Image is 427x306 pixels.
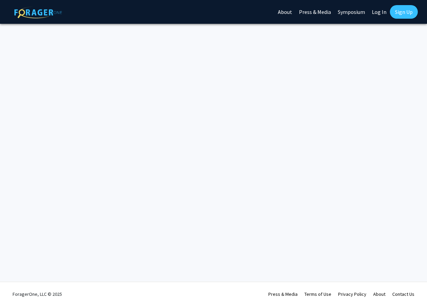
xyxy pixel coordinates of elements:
div: ForagerOne, LLC © 2025 [13,282,62,306]
a: About [373,291,385,297]
a: Privacy Policy [338,291,366,297]
a: Terms of Use [304,291,331,297]
a: Sign Up [390,5,418,19]
a: Contact Us [392,291,414,297]
a: Press & Media [268,291,298,297]
img: ForagerOne Logo [14,6,62,18]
